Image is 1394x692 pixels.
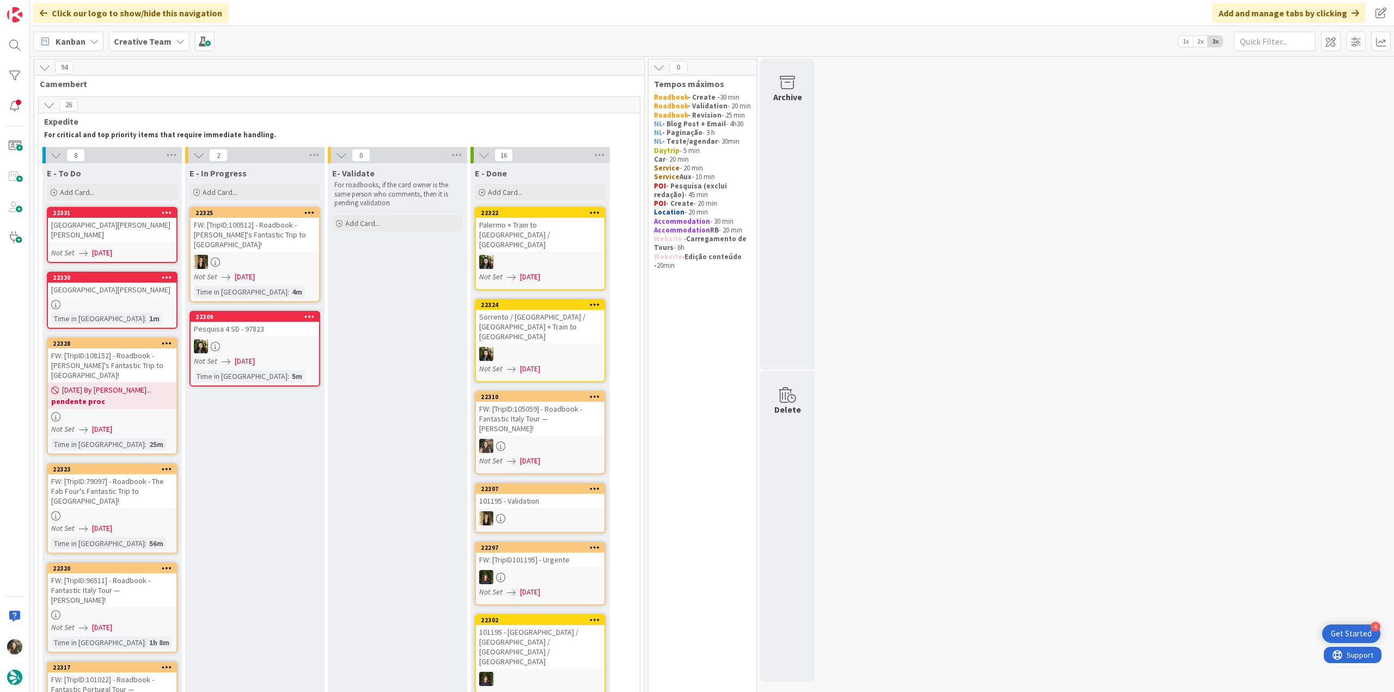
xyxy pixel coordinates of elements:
span: 26 [59,99,78,112]
i: Not Set [479,456,503,466]
div: 22322 [476,208,604,218]
div: 22325 [195,209,319,217]
div: FW: [TripID:96511] - Roadbook - Fantastic Italy Tour — [PERSON_NAME]! [48,573,176,607]
div: 22297 [476,543,604,553]
div: 22330[GEOGRAPHIC_DATA][PERSON_NAME] [48,273,176,297]
div: 22302 [481,616,604,624]
div: 22320 [48,564,176,573]
div: 22297FW: [TripID101195] - Urgente [476,543,604,567]
div: [GEOGRAPHIC_DATA][PERSON_NAME] [48,283,176,297]
div: 22323 [53,466,176,473]
p: - 20 min [654,199,751,208]
p: - - 6h [654,235,751,253]
div: Time in [GEOGRAPHIC_DATA] [51,313,145,324]
strong: NL [654,128,662,137]
img: BC [194,339,208,353]
p: - 3 h [654,128,751,137]
div: MC [476,672,604,686]
div: 22307 [476,484,604,494]
div: 22331[GEOGRAPHIC_DATA][PERSON_NAME][PERSON_NAME] [48,208,176,242]
div: 22297 [481,544,604,552]
div: Time in [GEOGRAPHIC_DATA] [194,370,288,382]
span: Tempos máximos [654,78,743,89]
strong: Carregamento de Tours [654,234,748,252]
strong: Roadbook [654,101,688,111]
div: 1h 8m [146,636,172,648]
a: 22322Palermo + Train to [GEOGRAPHIC_DATA] / [GEOGRAPHIC_DATA]BCNot Set[DATE] [475,207,606,290]
i: Not Set [194,272,217,281]
a: 22331[GEOGRAPHIC_DATA][PERSON_NAME][PERSON_NAME]Not Set[DATE] [47,207,178,263]
span: 0 [352,149,370,162]
div: BC [476,255,604,269]
div: Time in [GEOGRAPHIC_DATA] [51,438,145,450]
div: BC [191,339,319,353]
div: 22310 [476,392,604,402]
a: 22328FW: [TripID:108152] - Roadbook - [PERSON_NAME]'s Fantastic Trip to [GEOGRAPHIC_DATA]![DATE] ... [47,338,178,455]
span: E - To Do [47,168,81,179]
span: [DATE] [520,363,540,375]
div: 22320FW: [TripID:96511] - Roadbook - Fantastic Italy Tour — [PERSON_NAME]! [48,564,176,607]
div: 22302101195 - [GEOGRAPHIC_DATA] / [GEOGRAPHIC_DATA] / [GEOGRAPHIC_DATA] / [GEOGRAPHIC_DATA] [476,615,604,669]
span: : [145,636,146,648]
img: MC [479,570,493,584]
div: Time in [GEOGRAPHIC_DATA] [51,636,145,648]
strong: - Create - [688,93,720,102]
i: Not Set [479,272,503,281]
strong: Website [654,252,682,261]
i: Not Set [194,356,217,366]
div: 22317 [48,663,176,672]
div: IG [476,439,604,453]
strong: Accommodation [654,217,710,226]
div: FW: [TripID:108152] - Roadbook - [PERSON_NAME]'s Fantastic Trip to [GEOGRAPHIC_DATA]! [48,348,176,382]
strong: Website [654,234,682,243]
img: SP [479,511,493,525]
img: Visit kanbanzone.com [7,7,22,22]
div: 22310FW: [TripID:105059] - Roadbook - Fantastic Italy Tour — [PERSON_NAME]! [476,392,604,436]
img: avatar [7,670,22,685]
span: : [288,370,289,382]
div: Archive [773,90,802,103]
strong: For critical and top priority items that require immediate handling. [44,130,276,139]
span: [DATE] [92,247,112,259]
span: E - In Progress [189,168,247,179]
img: SP [194,255,208,269]
strong: - Validation [688,101,727,111]
i: Not Set [51,523,75,533]
i: Not Set [479,364,503,373]
div: FW: [TripID:105059] - Roadbook - Fantastic Italy Tour — [PERSON_NAME]! [476,402,604,436]
span: 2 [209,149,228,162]
div: 22330 [53,274,176,281]
span: : [145,438,146,450]
div: Time in [GEOGRAPHIC_DATA] [51,537,145,549]
img: BC [479,347,493,361]
strong: POI [654,199,666,208]
div: 22302 [476,615,604,625]
div: Open Get Started checklist, remaining modules: 4 [1322,624,1380,643]
img: BC [479,255,493,269]
img: MC [479,672,493,686]
i: Not Set [51,622,75,632]
span: [DATE] [92,622,112,633]
span: [DATE] [520,455,540,467]
a: 22297FW: [TripID101195] - UrgenteMCNot Set[DATE] [475,542,606,605]
strong: Aux [680,172,692,181]
span: [DATE] [520,271,540,283]
strong: Car [654,155,665,164]
strong: Service [654,172,680,181]
span: [DATE] By [PERSON_NAME]... [62,384,151,396]
span: [DATE] [235,271,255,283]
span: [DATE] [92,523,112,534]
span: 16 [494,149,513,162]
p: - 5 min [654,146,751,155]
div: 22307101195 - Validation [476,484,604,508]
strong: Location [654,207,684,217]
div: 4m [289,286,305,298]
div: 22309 [195,313,319,321]
div: [GEOGRAPHIC_DATA][PERSON_NAME][PERSON_NAME] [48,218,176,242]
strong: Roadbook [654,93,688,102]
div: 22331 [48,208,176,218]
strong: RB [710,225,719,235]
div: 22330 [48,273,176,283]
div: 22328FW: [TripID:108152] - Roadbook - [PERSON_NAME]'s Fantastic Trip to [GEOGRAPHIC_DATA]! [48,339,176,382]
div: 22328 [53,340,176,347]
